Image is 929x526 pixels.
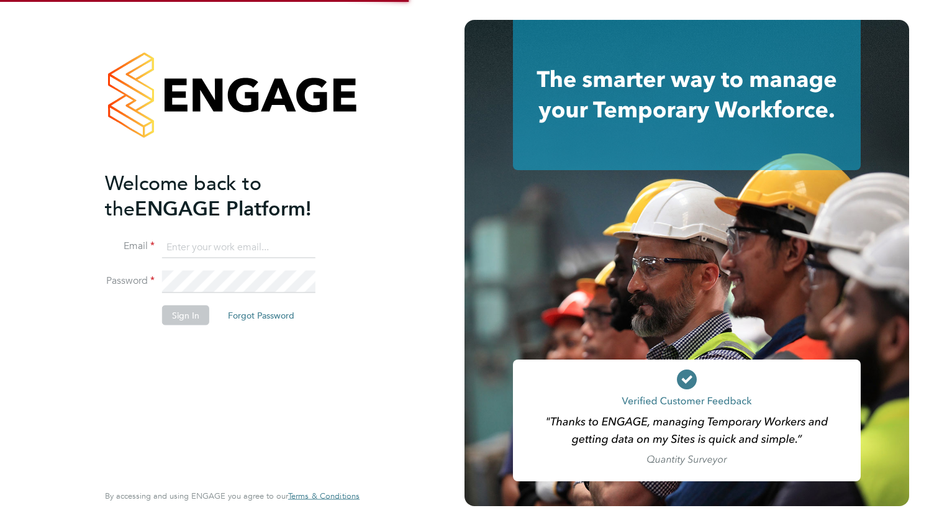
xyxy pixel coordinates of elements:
button: Sign In [162,306,209,325]
span: Welcome back to the [105,171,261,220]
h2: ENGAGE Platform! [105,170,347,221]
input: Enter your work email... [162,236,315,258]
span: By accessing and using ENGAGE you agree to our [105,491,360,501]
a: Terms & Conditions [288,491,360,501]
label: Password [105,274,155,288]
span: Terms & Conditions [288,491,360,501]
label: Email [105,240,155,253]
button: Forgot Password [218,306,304,325]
